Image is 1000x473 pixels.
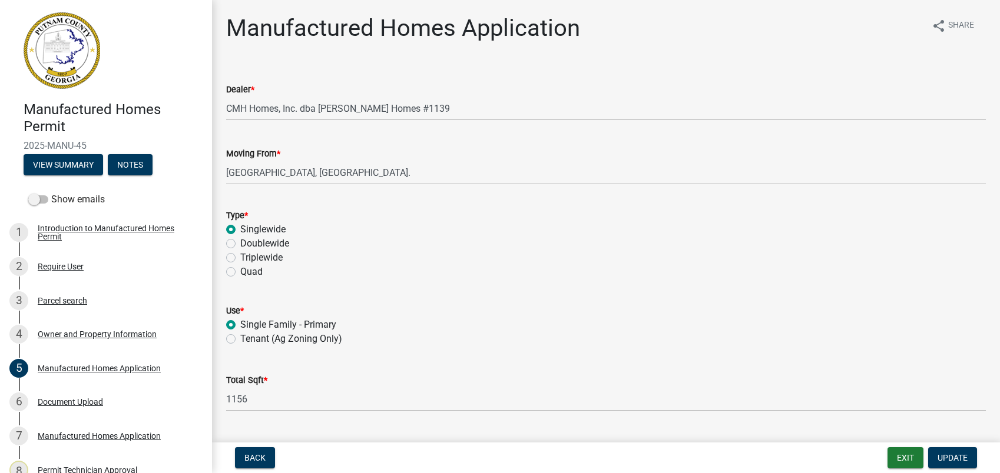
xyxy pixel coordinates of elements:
[38,224,193,241] div: Introduction to Manufactured Homes Permit
[24,154,103,175] button: View Summary
[38,262,84,271] div: Require User
[38,330,157,338] div: Owner and Property Information
[226,377,267,385] label: Total Sqft
[9,257,28,276] div: 2
[38,297,87,305] div: Parcel search
[9,223,28,242] div: 1
[235,447,275,468] button: Back
[9,392,28,411] div: 6
[28,192,105,206] label: Show emails
[9,291,28,310] div: 3
[240,222,286,236] label: Singlewide
[244,453,266,462] span: Back
[240,236,289,251] label: Doublewide
[938,453,968,462] span: Update
[240,318,336,332] label: Single Family - Primary
[9,427,28,445] div: 7
[928,447,977,468] button: Update
[108,154,153,175] button: Notes
[226,86,254,94] label: Dealer
[948,19,974,33] span: Share
[932,19,946,33] i: share
[226,307,244,315] label: Use
[226,150,280,158] label: Moving From
[38,364,161,372] div: Manufactured Homes Application
[226,14,580,42] h1: Manufactured Homes Application
[9,325,28,344] div: 4
[240,332,342,346] label: Tenant (Ag Zoning Only)
[226,212,248,220] label: Type
[24,140,188,151] span: 2025-MANU-45
[24,101,203,135] h4: Manufactured Homes Permit
[24,12,100,89] img: Putnam County, Georgia
[9,359,28,378] div: 5
[240,265,263,279] label: Quad
[38,398,103,406] div: Document Upload
[38,432,161,440] div: Manufactured Homes Application
[24,161,103,170] wm-modal-confirm: Summary
[922,14,984,37] button: shareShare
[240,251,283,265] label: Triplewide
[108,161,153,170] wm-modal-confirm: Notes
[888,447,923,468] button: Exit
